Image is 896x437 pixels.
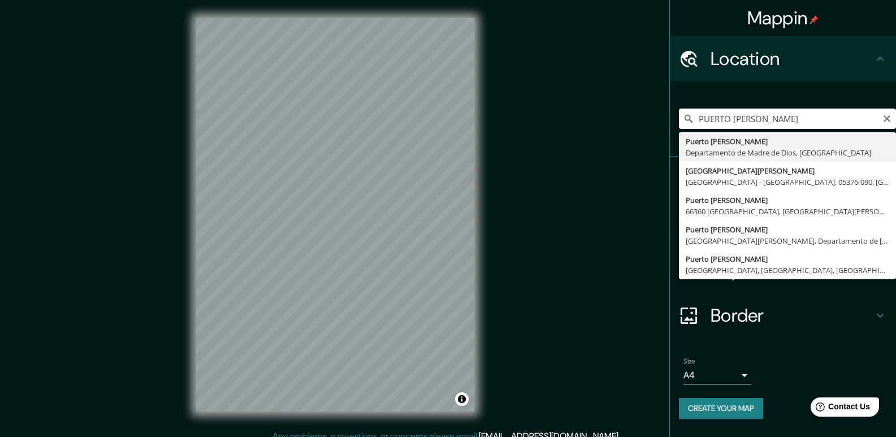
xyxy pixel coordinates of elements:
[670,248,896,293] div: Layout
[686,165,889,176] div: [GEOGRAPHIC_DATA][PERSON_NAME]
[196,18,474,412] canvas: Map
[455,392,469,406] button: Toggle attribution
[686,176,889,188] div: [GEOGRAPHIC_DATA] - [GEOGRAPHIC_DATA], 05376-090, [GEOGRAPHIC_DATA]
[686,206,889,217] div: 66360 [GEOGRAPHIC_DATA], [GEOGRAPHIC_DATA][PERSON_NAME], [GEOGRAPHIC_DATA]
[686,136,889,147] div: Puerto [PERSON_NAME]
[686,253,889,265] div: Puerto [PERSON_NAME]
[686,265,889,276] div: [GEOGRAPHIC_DATA], [GEOGRAPHIC_DATA], [GEOGRAPHIC_DATA]
[670,202,896,248] div: Style
[810,15,819,24] img: pin-icon.png
[686,194,889,206] div: Puerto [PERSON_NAME]
[711,47,873,70] h4: Location
[679,109,896,129] input: Pick your city or area
[679,398,763,419] button: Create your map
[670,36,896,81] div: Location
[747,7,819,29] h4: Mappin
[711,304,873,327] h4: Border
[686,147,889,158] div: Departamento de Madre de Dios, [GEOGRAPHIC_DATA]
[670,157,896,202] div: Pins
[686,224,889,235] div: Puerto [PERSON_NAME]
[882,113,891,123] button: Clear
[670,293,896,338] div: Border
[686,235,889,246] div: [GEOGRAPHIC_DATA][PERSON_NAME], Departamento de [GEOGRAPHIC_DATA], [GEOGRAPHIC_DATA]
[795,393,884,425] iframe: Help widget launcher
[711,259,873,282] h4: Layout
[683,366,751,384] div: A4
[683,357,695,366] label: Size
